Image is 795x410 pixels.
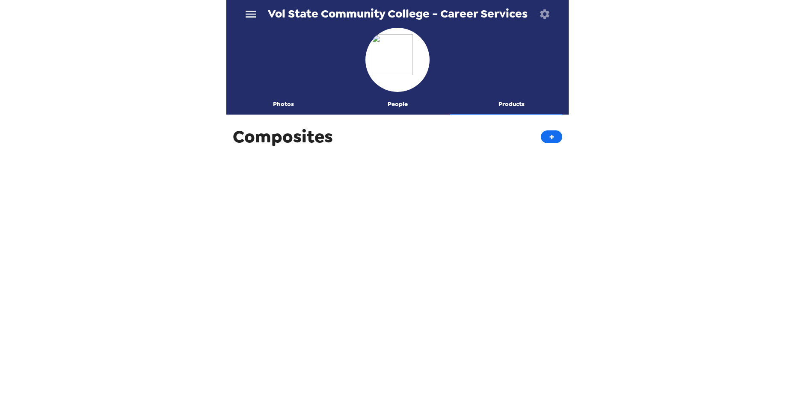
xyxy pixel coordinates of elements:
[372,34,423,86] img: org logo
[341,94,455,115] button: People
[268,8,528,20] span: Vol State Community College - Career Services
[233,125,333,148] span: Composites
[226,94,341,115] button: Photos
[454,94,569,115] button: Products
[541,130,562,143] button: +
